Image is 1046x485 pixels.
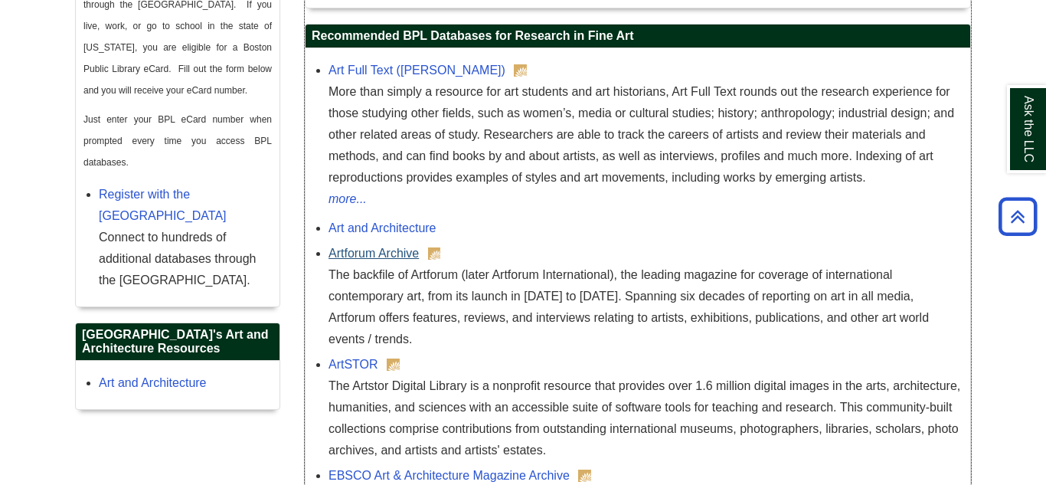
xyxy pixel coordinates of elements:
div: The backfile of Artforum (later Artforum International), the leading magazine for coverage of int... [329,264,963,350]
a: Art and Architecture [99,376,207,389]
div: The Artstor Digital Library is a nonprofit resource that provides over 1.6 million digital images... [329,375,963,461]
div: More than simply a resource for art students and art historians, Art Full Text rounds out the res... [329,81,963,188]
a: ArtSTOR [329,358,378,371]
a: EBSCO Art & Architecture Magazine Archive [329,469,570,482]
img: Boston Public Library [387,359,400,371]
div: Connect to hundreds of additional databases through the [GEOGRAPHIC_DATA]. [99,227,272,291]
span: Just enter your BPL eCard number when prompted every time you access BPL databases. [83,114,272,168]
h2: [GEOGRAPHIC_DATA]'s Art and Architecture Resources [76,323,279,361]
a: Art Full Text ([PERSON_NAME]) [329,64,505,77]
img: Boston Public Library [578,470,591,482]
img: Boston Public Library [428,247,441,260]
a: Art and Architecture [329,221,436,234]
a: more... [329,188,963,210]
img: Boston Public Library [514,64,527,77]
a: Artforum Archive [329,247,419,260]
h2: Recommended BPL Databases for Research in Fine Art [306,25,970,48]
a: Back to Top [993,206,1042,227]
a: Register with the [GEOGRAPHIC_DATA] [99,188,227,222]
